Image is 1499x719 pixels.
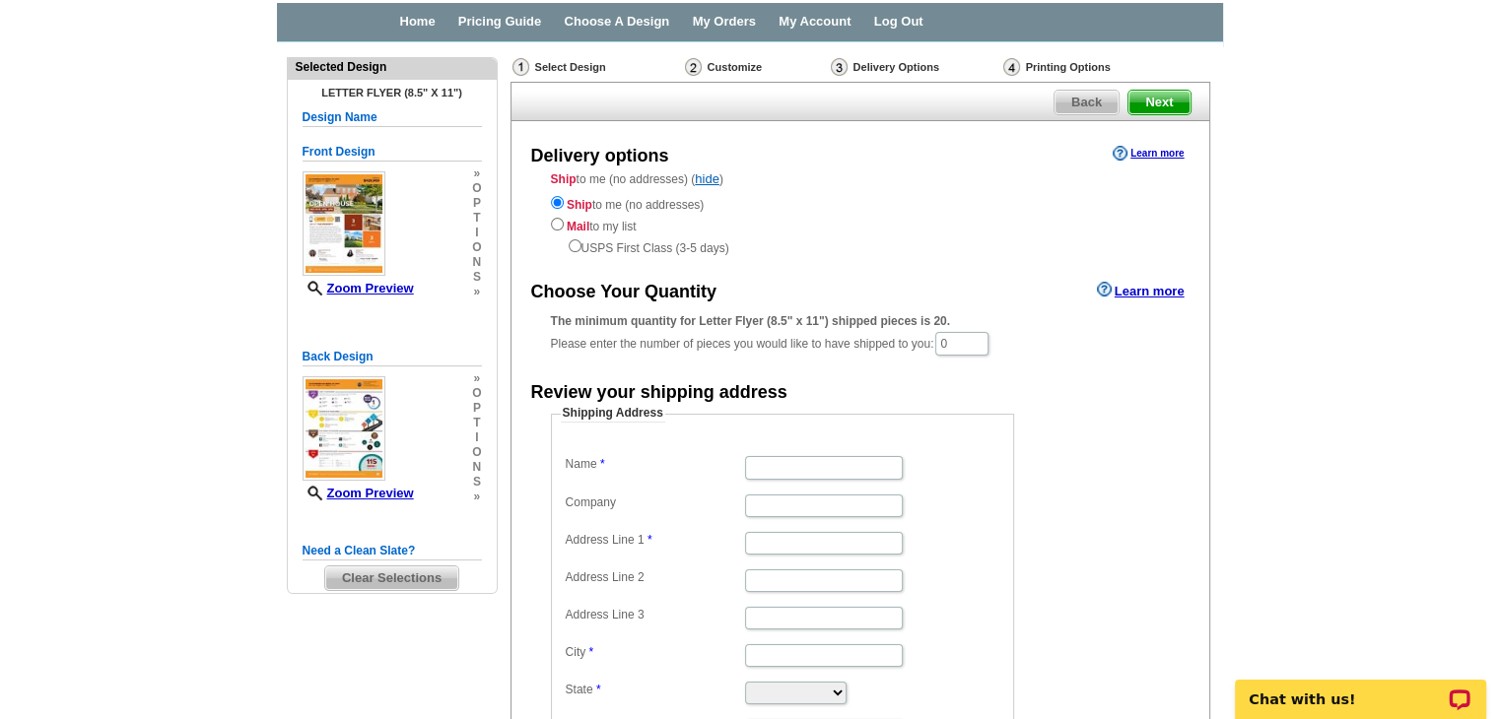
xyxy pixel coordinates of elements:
h5: Back Design [303,348,482,366]
span: p [472,401,481,416]
div: Selected Design [288,58,497,76]
div: Please enter the number of pieces you would like to have shipped to you: [551,312,1170,358]
span: o [472,386,481,401]
div: to me (no addresses) to my list [551,192,1170,257]
span: » [472,166,481,181]
label: State [566,682,743,698]
span: n [472,460,481,475]
strong: Ship [567,198,592,212]
div: Choose Your Quantity [531,280,716,305]
img: small-thumb.jpg [303,171,385,276]
img: Printing Options & Summary [1003,58,1020,76]
legend: Shipping Address [561,405,665,423]
label: Company [566,494,743,511]
a: Learn more [1097,282,1185,297]
span: Next [1128,91,1190,114]
span: p [472,196,481,211]
label: Address Line 1 [566,532,743,549]
label: Address Line 3 [566,607,743,623]
span: s [472,270,481,285]
span: i [472,430,481,445]
a: Zoom Preview [303,486,414,500]
div: to me (no addresses) ( ) [511,170,1209,257]
iframe: LiveChat chat widget [1222,657,1499,719]
h5: Design Name [303,108,482,127]
img: Select Design [512,58,529,76]
img: Delivery Options [831,58,848,76]
span: » [472,285,481,299]
span: o [472,181,481,196]
label: City [566,644,743,661]
label: Name [566,456,743,473]
span: o [472,445,481,460]
div: Printing Options [1001,57,1177,77]
span: » [472,371,481,386]
div: USPS First Class (3-5 days) [551,235,1170,257]
a: Learn more [1113,146,1184,162]
span: Back [1055,91,1119,114]
h5: Front Design [303,143,482,162]
div: Delivery Options [829,57,1001,82]
div: Customize [683,57,829,77]
span: t [472,416,481,430]
span: Clear Selections [325,566,458,590]
img: small-thumb.jpg [303,376,385,481]
a: Log Out [874,14,923,29]
strong: Mail [567,220,589,233]
div: Select Design [511,57,683,82]
a: Back [1054,90,1120,115]
a: hide [695,171,719,186]
a: My Orders [693,14,756,29]
a: Choose A Design [565,14,670,29]
h5: Need a Clean Slate? [303,542,482,560]
span: t [472,211,481,226]
span: o [472,240,481,255]
span: n [472,255,481,270]
h4: Letter Flyer (8.5" x 11") [303,87,482,98]
span: » [472,490,481,504]
div: Delivery options [531,144,669,169]
img: Customize [685,58,702,76]
span: i [472,226,481,240]
label: Address Line 2 [566,569,743,586]
a: Home [399,14,435,29]
a: Zoom Preview [303,281,414,295]
a: My Account [779,14,851,29]
a: Pricing Guide [458,14,542,29]
span: s [472,475,481,490]
div: The minimum quantity for Letter Flyer (8.5" x 11") shipped pieces is 20. [551,312,1170,330]
div: Review your shipping address [531,380,787,406]
strong: Ship [551,172,577,186]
